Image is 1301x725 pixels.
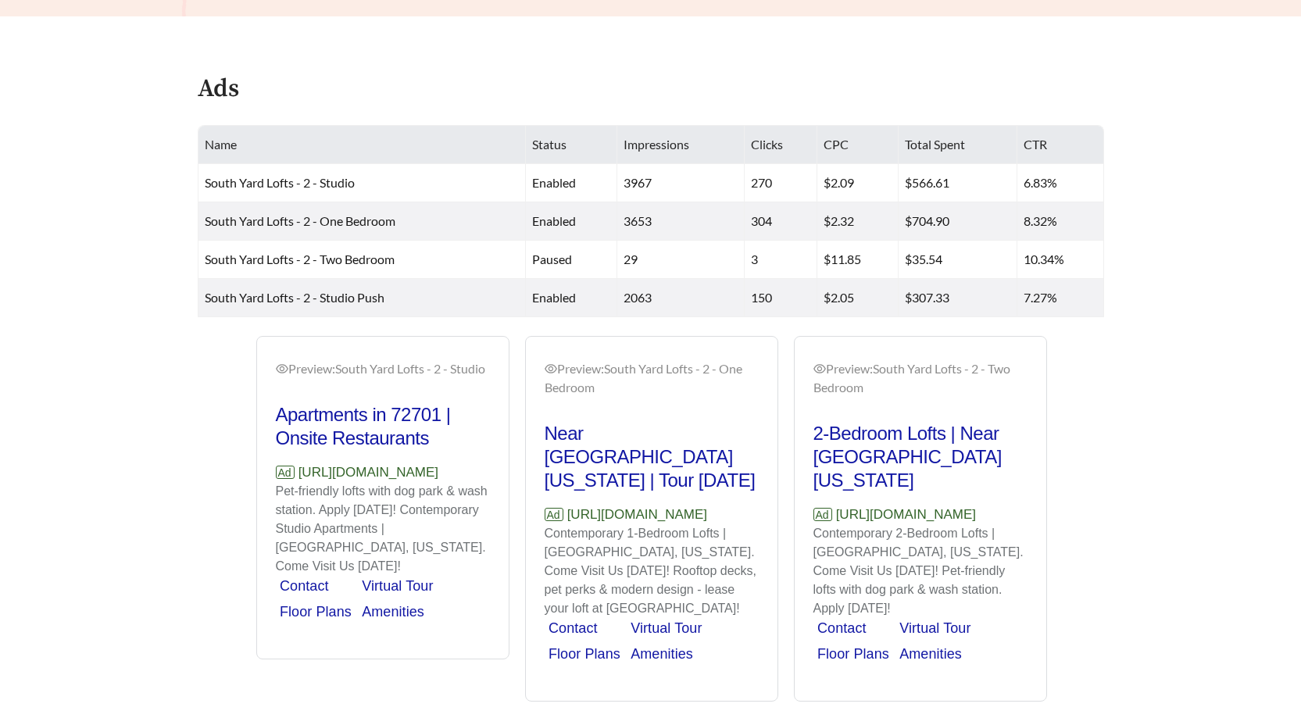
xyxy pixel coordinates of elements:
[276,362,288,375] span: eye
[276,462,490,483] p: [URL][DOMAIN_NAME]
[1017,202,1104,241] td: 8.32%
[545,362,557,375] span: eye
[532,252,572,266] span: paused
[198,126,527,164] th: Name
[899,164,1017,202] td: $566.61
[362,578,433,594] a: Virtual Tour
[817,202,899,241] td: $2.32
[817,279,899,317] td: $2.05
[1017,279,1104,317] td: 7.27%
[899,646,962,662] a: Amenities
[817,241,899,279] td: $11.85
[899,126,1017,164] th: Total Spent
[817,164,899,202] td: $2.09
[205,213,395,228] span: South Yard Lofts - 2 - One Bedroom
[276,482,490,576] p: Pet-friendly lofts with dog park & wash station. Apply [DATE]! Contemporary Studio Apartments | [...
[617,202,744,241] td: 3653
[545,505,759,525] p: [URL][DOMAIN_NAME]
[631,646,693,662] a: Amenities
[205,252,395,266] span: South Yard Lofts - 2 - Two Bedroom
[813,359,1028,397] div: Preview: South Yard Lofts - 2 - Two Bedroom
[899,279,1017,317] td: $307.33
[745,164,817,202] td: 270
[745,126,817,164] th: Clicks
[276,403,490,450] h2: Apartments in 72701 | Onsite Restaurants
[813,508,832,521] span: Ad
[1017,164,1104,202] td: 6.83%
[813,362,826,375] span: eye
[617,279,744,317] td: 2063
[899,241,1017,279] td: $35.54
[276,359,490,378] div: Preview: South Yard Lofts - 2 - Studio
[745,202,817,241] td: 304
[899,202,1017,241] td: $704.90
[549,620,598,636] a: Contact
[899,620,970,636] a: Virtual Tour
[280,578,329,594] a: Contact
[545,524,759,618] p: Contemporary 1-Bedroom Lofts | [GEOGRAPHIC_DATA], [US_STATE]. Come Visit Us [DATE]! Rooftop decks...
[549,646,620,662] a: Floor Plans
[545,359,759,397] div: Preview: South Yard Lofts - 2 - One Bedroom
[362,604,424,620] a: Amenities
[205,290,384,305] span: South Yard Lofts - 2 - Studio Push
[545,422,759,492] h2: Near [GEOGRAPHIC_DATA][US_STATE] | Tour [DATE]
[813,505,1028,525] p: [URL][DOMAIN_NAME]
[617,164,744,202] td: 3967
[617,126,744,164] th: Impressions
[617,241,744,279] td: 29
[824,137,849,152] span: CPC
[532,175,576,190] span: enabled
[276,466,295,479] span: Ad
[813,524,1028,618] p: Contemporary 2-Bedroom Lofts | [GEOGRAPHIC_DATA], [US_STATE]. Come Visit Us [DATE]! Pet-friendly ...
[1017,241,1104,279] td: 10.34%
[205,175,355,190] span: South Yard Lofts - 2 - Studio
[1024,137,1047,152] span: CTR
[280,604,352,620] a: Floor Plans
[526,126,617,164] th: Status
[631,620,702,636] a: Virtual Tour
[745,279,817,317] td: 150
[813,422,1028,492] h2: 2-Bedroom Lofts | Near [GEOGRAPHIC_DATA][US_STATE]
[532,213,576,228] span: enabled
[545,508,563,521] span: Ad
[532,290,576,305] span: enabled
[817,646,889,662] a: Floor Plans
[198,76,239,103] h4: Ads
[745,241,817,279] td: 3
[817,620,867,636] a: Contact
